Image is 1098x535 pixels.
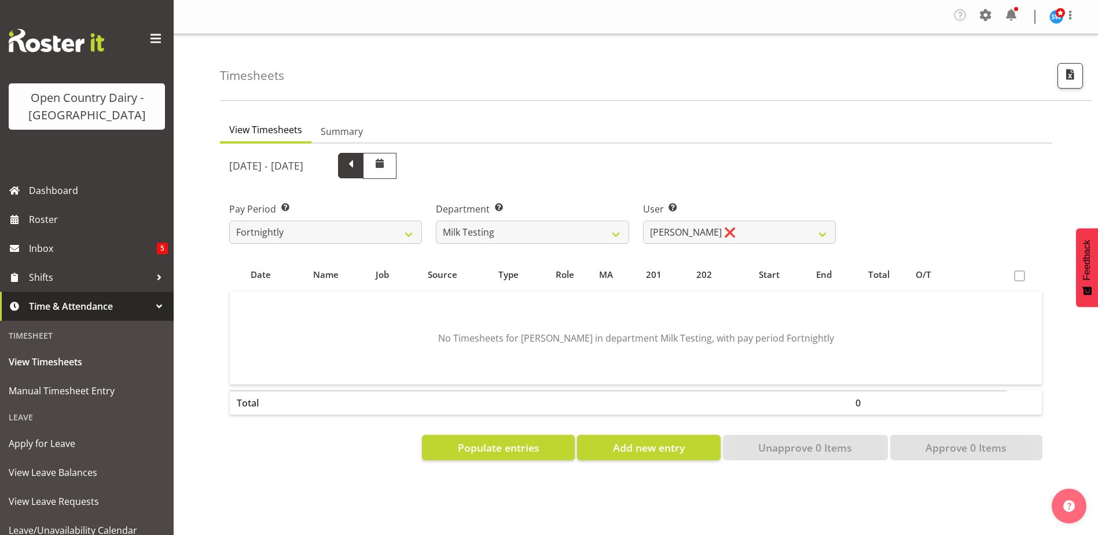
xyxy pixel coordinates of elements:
[458,440,539,455] span: Populate entries
[577,435,720,460] button: Add new entry
[267,331,1005,345] p: No Timesheets for [PERSON_NAME] in department Milk Testing, with pay period Fortnightly
[29,182,168,199] span: Dashboard
[436,202,629,216] label: Department
[412,268,473,281] div: Source
[321,124,363,138] span: Summary
[29,298,150,315] span: Time & Attendance
[1049,10,1063,24] img: steve-webb7510.jpg
[29,269,150,286] span: Shifts
[805,268,842,281] div: End
[849,390,909,415] th: 0
[613,440,685,455] span: Add new entry
[229,159,303,172] h5: [DATE] - [DATE]
[3,405,171,429] div: Leave
[646,268,683,281] div: 201
[723,435,888,460] button: Unapprove 0 Items
[29,240,157,257] span: Inbox
[3,487,171,516] a: View Leave Requests
[29,211,168,228] span: Roster
[3,376,171,405] a: Manual Timesheet Entry
[220,69,284,82] h4: Timesheets
[643,202,836,216] label: User
[3,347,171,376] a: View Timesheets
[3,324,171,347] div: Timesheet
[299,268,352,281] div: Name
[422,435,575,460] button: Populate entries
[9,435,165,452] span: Apply for Leave
[855,268,902,281] div: Total
[758,440,852,455] span: Unapprove 0 Items
[157,243,168,254] span: 5
[544,268,586,281] div: Role
[746,268,792,281] div: Start
[926,440,1007,455] span: Approve 0 Items
[1057,63,1083,89] button: Export CSV
[9,353,165,371] span: View Timesheets
[229,202,422,216] label: Pay Period
[9,29,104,52] img: Rosterit website logo
[3,458,171,487] a: View Leave Balances
[236,268,285,281] div: Date
[9,382,165,400] span: Manual Timesheet Entry
[229,123,302,137] span: View Timesheets
[486,268,531,281] div: Type
[696,268,733,281] div: 202
[230,390,292,415] th: Total
[599,268,633,281] div: MA
[1063,500,1075,512] img: help-xxl-2.png
[9,493,165,510] span: View Leave Requests
[916,268,953,281] div: O/T
[3,429,171,458] a: Apply for Leave
[366,268,399,281] div: Job
[890,435,1042,460] button: Approve 0 Items
[9,464,165,481] span: View Leave Balances
[20,89,153,124] div: Open Country Dairy - [GEOGRAPHIC_DATA]
[1082,240,1092,280] span: Feedback
[1076,228,1098,307] button: Feedback - Show survey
